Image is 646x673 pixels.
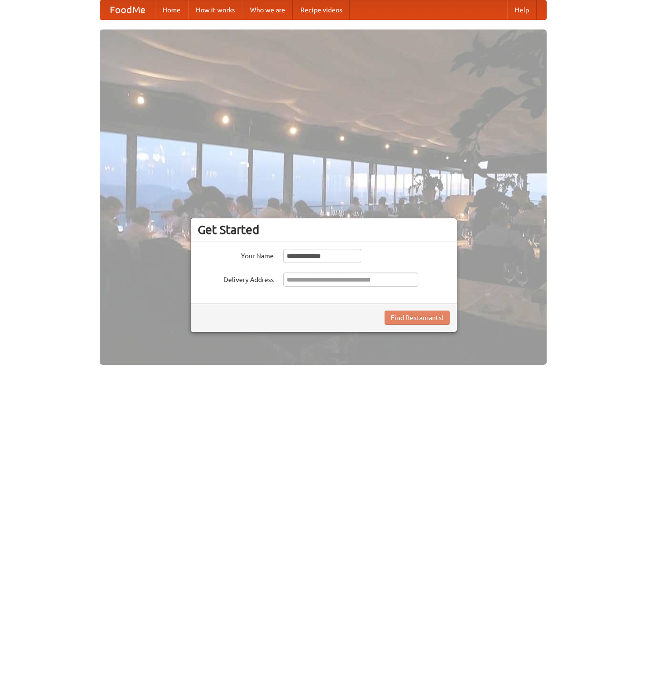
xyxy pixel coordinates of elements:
[242,0,293,20] a: Who we are
[100,0,155,20] a: FoodMe
[198,273,274,284] label: Delivery Address
[293,0,350,20] a: Recipe videos
[198,223,450,237] h3: Get Started
[198,249,274,261] label: Your Name
[385,311,450,325] button: Find Restaurants!
[155,0,188,20] a: Home
[188,0,242,20] a: How it works
[507,0,537,20] a: Help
